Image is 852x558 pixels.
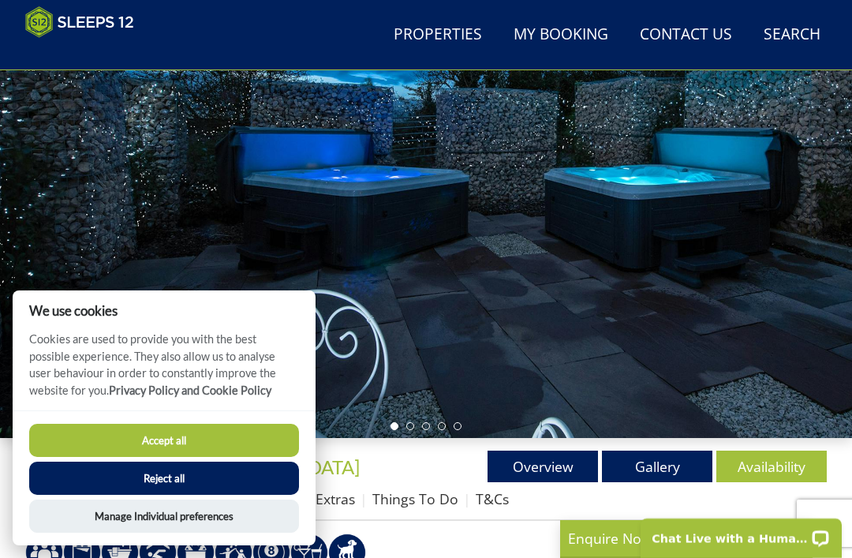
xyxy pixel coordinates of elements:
a: Gallery [602,451,712,482]
a: Search [757,17,827,53]
p: Enquire Now [568,528,805,549]
button: Reject all [29,462,299,495]
a: My Booking [507,17,615,53]
a: Things To Do [372,489,458,508]
a: Overview [488,451,598,482]
a: T&Cs [476,489,509,508]
p: Cookies are used to provide you with the best possible experience. They also allow us to analyse ... [13,331,316,410]
iframe: LiveChat chat widget [630,508,852,558]
a: Properties [387,17,488,53]
a: Privacy Policy and Cookie Policy [109,384,271,397]
h2: We use cookies [13,303,316,318]
a: Extras [316,489,355,508]
button: Accept all [29,424,299,457]
a: Availability [716,451,827,482]
button: Manage Individual preferences [29,500,299,533]
a: Contact Us [633,17,738,53]
img: Sleeps 12 [25,6,134,38]
iframe: Customer reviews powered by Trustpilot [17,47,183,61]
